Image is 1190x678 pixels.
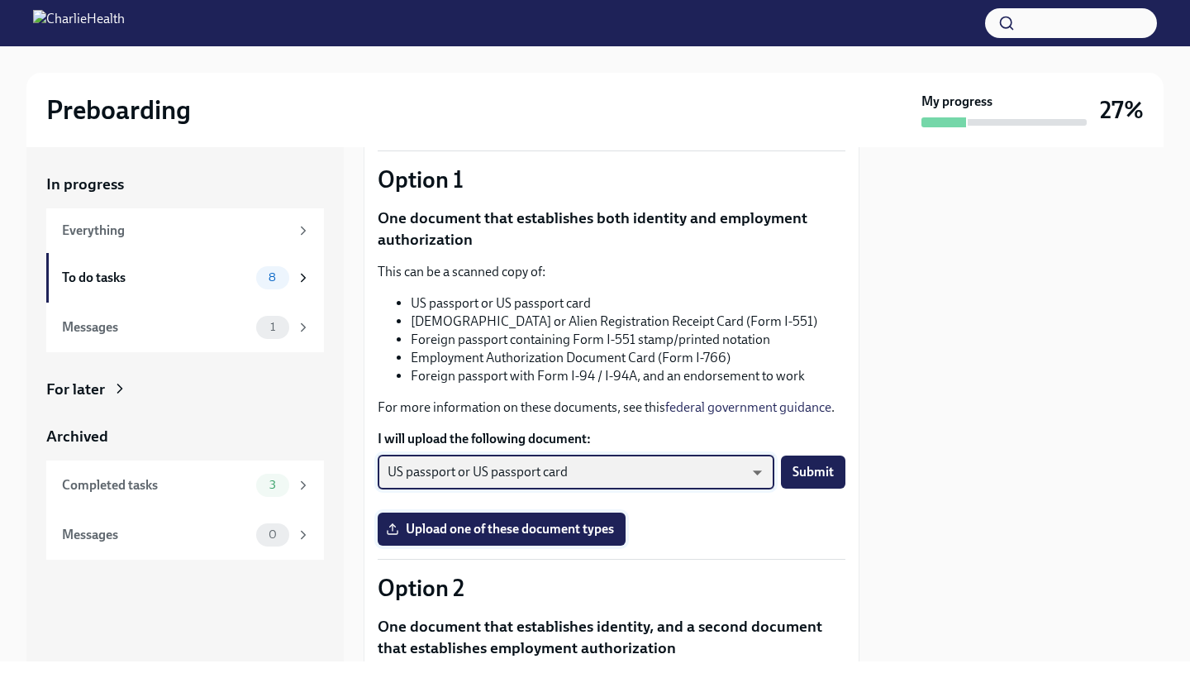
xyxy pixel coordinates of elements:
li: Foreign passport with Form I-94 / I-94A, and an endorsement to work [411,367,845,385]
p: For more information on these documents, see this . [378,399,845,417]
div: For later [46,379,105,400]
a: Messages0 [46,510,324,560]
span: 0 [259,528,287,541]
p: One document that establishes identity, and a second document that establishes employment authori... [378,616,845,658]
div: US passport or US passport card [378,455,774,489]
span: 8 [259,271,286,284]
a: In progress [46,174,324,195]
a: Messages1 [46,303,324,352]
div: Completed tasks [62,476,250,494]
a: For later [46,379,324,400]
span: Submit [793,464,834,480]
span: 1 [260,321,285,333]
div: Everything [62,222,289,240]
img: CharlieHealth [33,10,125,36]
a: Everything [46,208,324,253]
div: Messages [62,318,250,337]
p: One document that establishes both identity and employment authorization [378,208,845,250]
li: Foreign passport containing Form I-551 stamp/printed notation [411,331,845,349]
li: [DEMOGRAPHIC_DATA] or Alien Registration Receipt Card (Form I-551) [411,313,845,331]
p: This can be a scanned copy of: [378,263,845,281]
p: Option 1 [378,165,845,194]
a: Archived [46,426,324,447]
a: federal government guidance [665,399,831,415]
p: Option 2 [378,573,845,603]
li: Employment Authorization Document Card (Form I-766) [411,349,845,367]
h3: 27% [1100,95,1144,125]
span: 3 [259,479,286,491]
strong: My progress [921,93,992,111]
span: Upload one of these document types [389,521,614,537]
div: Messages [62,526,250,544]
label: Upload one of these document types [378,513,626,546]
h2: Preboarding [46,93,191,127]
label: I will upload the following document: [378,430,845,448]
a: Completed tasks3 [46,461,324,510]
li: US passport or US passport card [411,294,845,313]
a: To do tasks8 [46,253,324,303]
button: Submit [781,456,845,489]
div: To do tasks [62,269,250,287]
